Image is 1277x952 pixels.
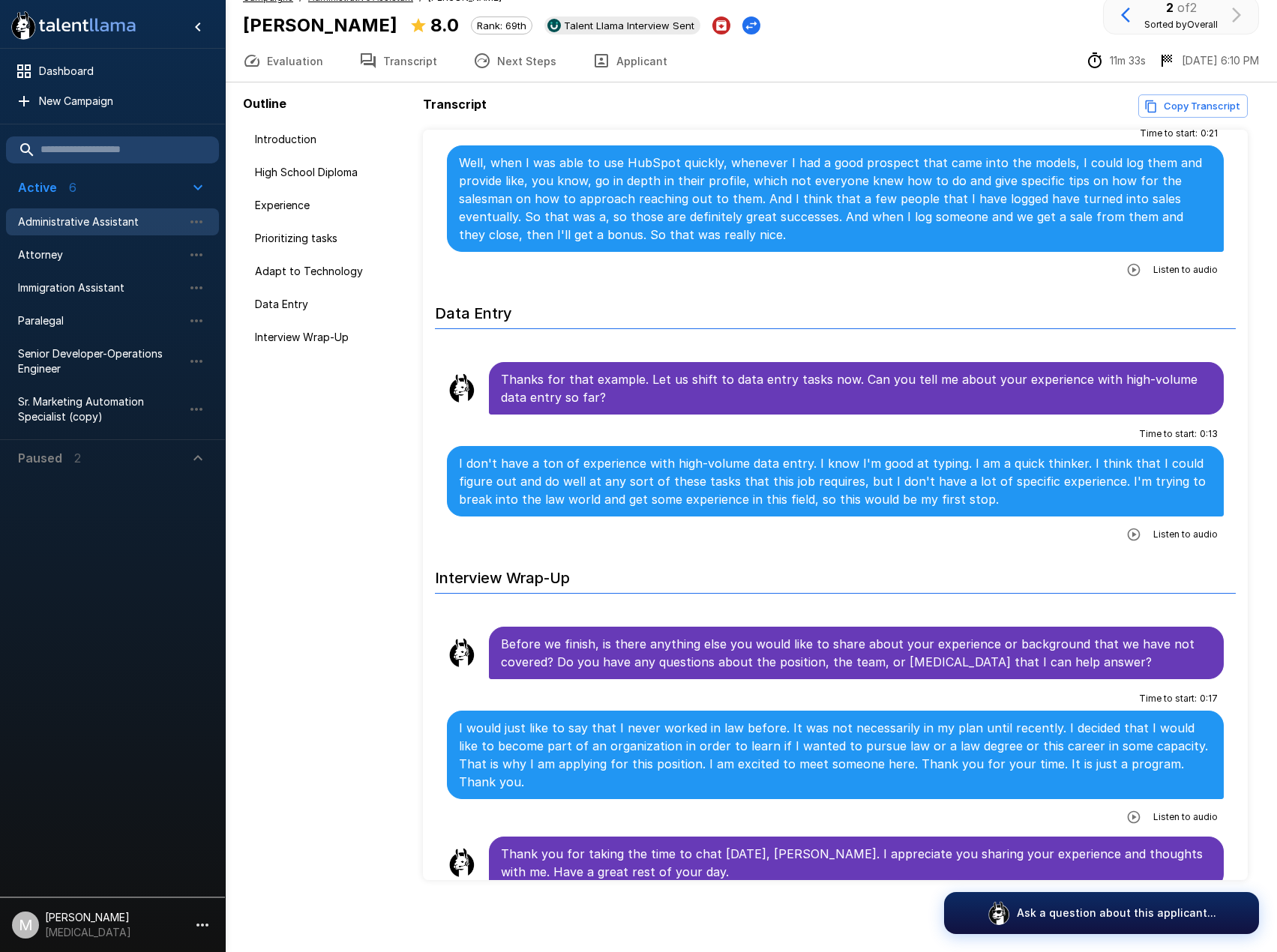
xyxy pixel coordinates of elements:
span: Prioritizing tasks [255,231,405,246]
button: Archive Applicant [712,16,730,34]
span: 0 : 13 [1200,427,1218,442]
button: Evaluation [225,40,341,82]
span: Time to start : [1140,126,1198,141]
img: llama_clean.png [447,848,477,878]
div: Adapt to Technology [243,258,417,285]
span: Listen to audio [1153,527,1218,542]
button: Ask a question about this applicant... [944,892,1259,934]
p: Thank you for taking the time to chat [DATE], [PERSON_NAME]. I appreciate you sharing your experi... [501,845,1212,881]
button: Copy transcript [1138,94,1248,118]
span: High School Diploma [255,165,405,180]
b: Transcript [423,97,487,112]
span: Listen to audio [1153,810,1218,825]
b: Outline [243,96,286,111]
div: View profile in UKG [544,16,700,34]
span: Sorted by Overall [1144,19,1218,30]
div: Interview Wrap-Up [243,324,417,351]
span: Introduction [255,132,405,147]
p: I would just like to say that I never worked in law before. It was not necessarily in my plan unt... [459,719,1212,791]
img: ukg_logo.jpeg [547,19,561,32]
div: The time between starting and completing the interview [1086,52,1146,70]
div: High School Diploma [243,159,417,186]
span: Talent Llama Interview Sent [558,19,700,31]
span: Time to start : [1139,691,1197,706]
span: Data Entry [255,297,405,312]
b: [PERSON_NAME] [243,14,397,36]
span: 0 : 21 [1201,126,1218,141]
p: Before we finish, is there anything else you would like to share about your experience or backgro... [501,635,1212,671]
span: Rank: 69th [472,19,532,31]
div: Data Entry [243,291,417,318]
p: Thanks for that example. Let us shift to data entry tasks now. Can you tell me about your experie... [501,370,1212,406]
span: 0 : 17 [1200,691,1218,706]
h6: Data Entry [435,289,1236,329]
p: 11m 33s [1110,53,1146,68]
b: 8.0 [430,14,459,36]
p: [DATE] 6:10 PM [1182,53,1259,68]
button: Next Steps [455,40,574,82]
span: Adapt to Technology [255,264,405,279]
p: I don't have a ton of experience with high-volume data entry. I know I'm good at typing. I am a q... [459,454,1212,508]
p: Well, when I was able to use HubSpot quickly, whenever I had a good prospect that came into the m... [459,154,1212,244]
div: Introduction [243,126,417,153]
p: Ask a question about this applicant... [1017,906,1216,921]
div: Experience [243,192,417,219]
span: Interview Wrap-Up [255,330,405,345]
button: Change Stage [742,16,760,34]
div: Prioritizing tasks [243,225,417,252]
img: logo_glasses@2x.png [987,901,1011,925]
img: llama_clean.png [447,373,477,403]
span: Time to start : [1139,427,1197,442]
span: Listen to audio [1153,262,1218,277]
h6: Interview Wrap-Up [435,554,1236,594]
img: llama_clean.png [447,638,477,668]
span: Experience [255,198,405,213]
button: Applicant [574,40,685,82]
button: Transcript [341,40,455,82]
div: The date and time when the interview was completed [1158,52,1259,70]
